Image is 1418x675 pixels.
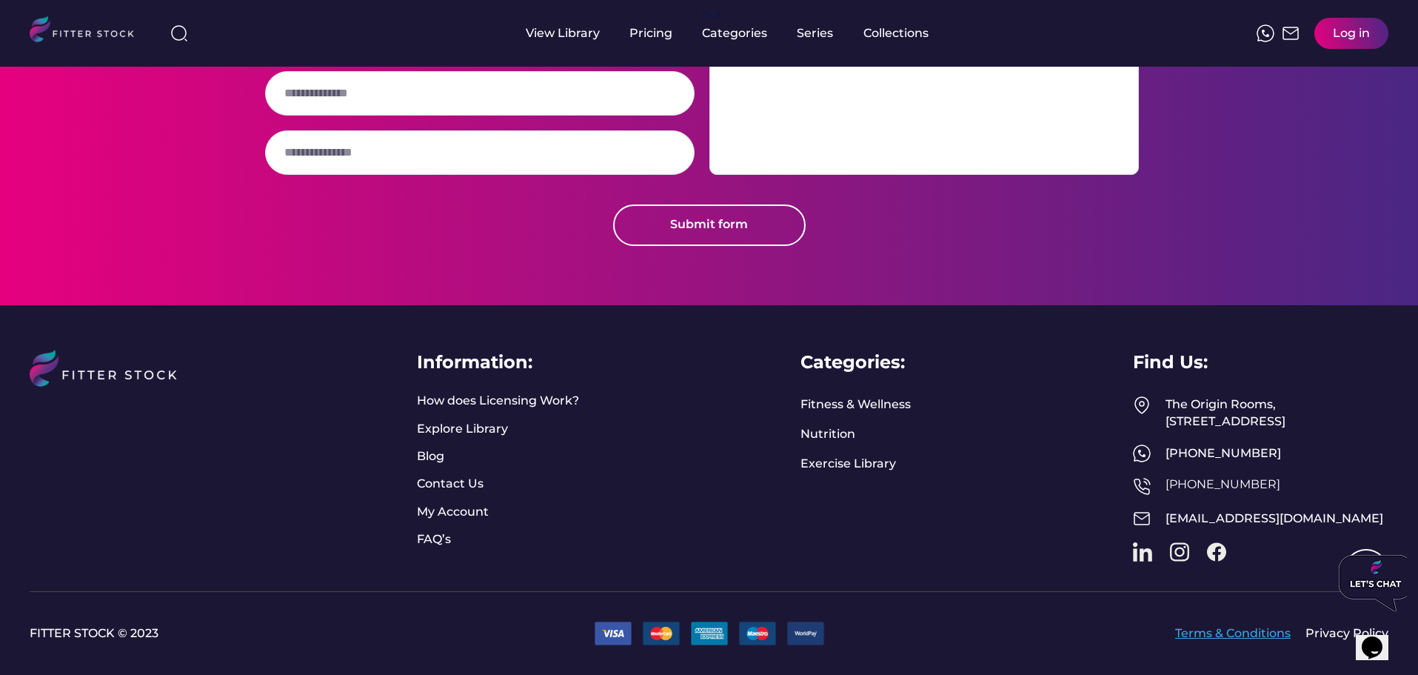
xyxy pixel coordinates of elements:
[417,393,579,409] a: How does Licensing Work?
[797,25,834,41] div: Series
[417,531,454,548] a: FAQ’s
[1165,477,1280,491] a: [PHONE_NUMBER]
[1133,396,1151,414] img: Frame%2049.svg
[1165,511,1383,525] a: [EMAIL_ADDRESS][DOMAIN_NAME]
[526,25,600,41] div: View Library
[800,350,905,375] div: Categories:
[1305,625,1388,642] a: Privacy Policy
[1133,477,1151,495] img: Frame%2050.svg
[30,625,583,642] a: FITTER STOCK © 2023
[800,426,855,442] a: Nutrition
[702,7,721,22] div: fvck
[1165,445,1388,462] div: [PHONE_NUMBER]
[702,25,767,41] div: Categories
[1333,549,1407,617] iframe: chat widget
[643,622,680,645] img: 2.png
[1333,25,1370,41] div: Log in
[863,25,929,41] div: Collections
[417,476,484,492] a: Contact Us
[1257,24,1274,42] img: meteor-icons_whatsapp%20%281%29.svg
[30,350,195,423] img: LOGO%20%281%29.svg
[629,25,672,41] div: Pricing
[1165,396,1388,430] div: The Origin Rooms, [STREET_ADDRESS]
[417,504,489,520] a: My Account
[1133,510,1151,528] img: Frame%2051.svg
[30,16,147,47] img: LOGO.svg
[6,6,80,62] img: Chat attention grabber
[739,622,776,645] img: 3.png
[1175,625,1291,642] a: Terms & Conditions
[1133,445,1151,462] img: meteor-icons_whatsapp%20%281%29.svg
[417,448,454,465] a: Blog
[595,622,632,645] img: 1.png
[800,456,896,472] a: Exercise Library
[800,396,911,413] a: Fitness & Wellness
[417,421,508,437] a: Explore Library
[170,24,188,42] img: search-normal%203.svg
[1356,616,1403,660] iframe: chat widget
[691,622,728,645] img: 22.png
[787,622,824,645] img: 9.png
[417,350,532,375] div: Information:
[1282,24,1300,42] img: Frame%2051.svg
[1133,350,1208,375] div: Find Us:
[613,205,806,246] button: Submit form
